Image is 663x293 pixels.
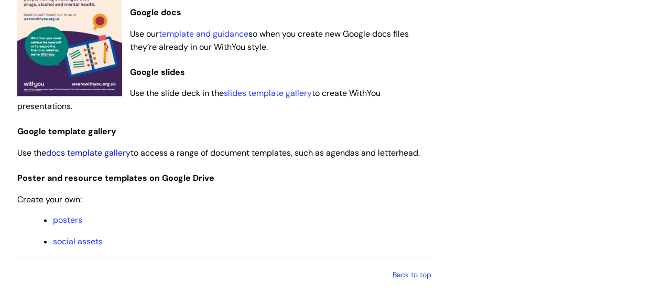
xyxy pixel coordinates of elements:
[17,147,420,158] span: Use the to access a range of document templates, such as agendas and letterhead.
[159,28,248,39] a: template and guidance
[17,88,381,112] span: Use the slide deck in the to create WithYou presentations.
[17,194,82,205] span: Create your own:
[130,28,409,52] span: Use our so when you create new Google docs files they’re already in our WithYou style.
[393,269,431,279] a: Back to top
[17,126,116,137] span: Google template gallery
[53,236,103,247] a: social assets
[46,147,131,158] a: docs template gallery
[224,88,312,99] a: slides template gallery
[130,7,181,18] span: Google docs
[130,67,185,78] span: Google slides
[17,172,214,183] span: Poster and resource templates on Google Drive
[53,214,82,225] a: posters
